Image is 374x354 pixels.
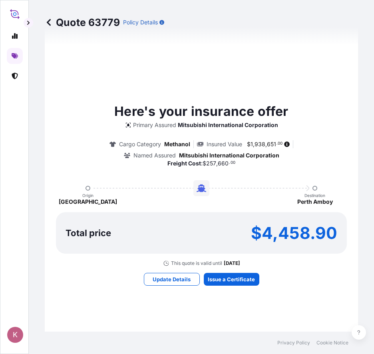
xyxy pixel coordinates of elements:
[204,273,259,286] button: Issue a Certificate
[304,193,325,198] p: Destination
[277,142,278,145] span: .
[231,161,235,164] span: 00
[59,198,117,206] p: [GEOGRAPHIC_DATA]
[167,160,201,167] b: Freight Cost
[144,273,200,286] button: Update Details
[255,141,265,147] span: 938
[66,229,111,237] p: Total price
[133,151,176,159] p: Named Assured
[153,275,191,283] p: Update Details
[216,161,218,166] span: ,
[247,141,251,147] span: $
[253,141,255,147] span: ,
[13,331,18,339] span: K
[265,141,267,147] span: ,
[251,141,253,147] span: 1
[224,260,240,266] p: [DATE]
[297,198,333,206] p: Perth Amboy
[133,121,176,129] p: Primary Assured
[251,227,337,239] p: $4,458.90
[229,161,230,164] span: .
[278,142,282,145] span: 00
[45,16,120,29] p: Quote 63779
[123,18,158,26] p: Policy Details
[208,275,255,283] p: Issue a Certificate
[267,141,276,147] span: 651
[167,159,235,167] p: :
[207,140,242,148] p: Insured Value
[277,340,310,346] a: Privacy Policy
[178,121,278,129] p: Mitsubishi International Corporation
[82,193,93,198] p: Origin
[206,161,216,166] span: 257
[119,140,161,148] p: Cargo Category
[164,140,190,148] p: Methanol
[171,260,222,266] p: This quote is valid until
[179,151,279,159] p: Mitsubishi International Corporation
[316,340,348,346] a: Cookie Notice
[114,102,288,121] p: Here's your insurance offer
[218,161,229,166] span: 660
[203,161,206,166] span: $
